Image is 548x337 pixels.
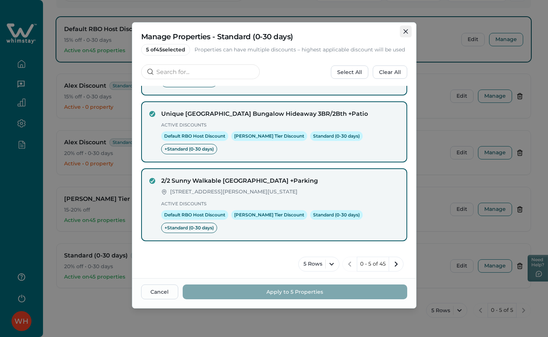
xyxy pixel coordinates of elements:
[161,223,217,233] span: + Standard (0-30 days)
[400,26,412,37] button: Close
[342,257,357,272] button: previous page
[310,131,363,141] span: Standard (0-30 days)
[389,257,403,272] button: next page
[161,210,228,220] span: Default RBO Host Discount
[141,31,407,42] h2: Manage Properties - Standard (0-30 days)
[331,65,368,79] button: Select All
[141,64,260,79] input: Search for...
[161,121,399,129] p: Active Discounts
[298,257,339,272] button: 5 Rows
[360,260,386,268] p: 0 - 5 of 45
[161,109,399,118] h4: Unique [GEOGRAPHIC_DATA] Bungalow Hideaway 3BR/2Bth +Patio
[161,200,399,208] p: Active Discounts
[357,257,389,272] button: 0 - 5 of 45
[195,46,405,54] p: Properties can have multiple discounts – highest applicable discount will be used
[141,284,178,299] button: Cancel
[183,284,407,299] button: Apply to 5 Properties
[373,65,407,79] button: Clear All
[310,210,363,220] span: Standard (0-30 days)
[161,144,217,154] span: + Standard (0-30 days)
[161,176,399,185] h4: 2/2 Sunny Walkable [GEOGRAPHIC_DATA] +Parking
[231,131,307,141] span: [PERSON_NAME] Tier Discount
[161,131,228,141] span: Default RBO Host Discount
[141,44,190,55] span: 5 of 45 selected
[231,210,307,220] span: [PERSON_NAME] Tier Discount
[170,188,298,196] p: [STREET_ADDRESS][PERSON_NAME][US_STATE]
